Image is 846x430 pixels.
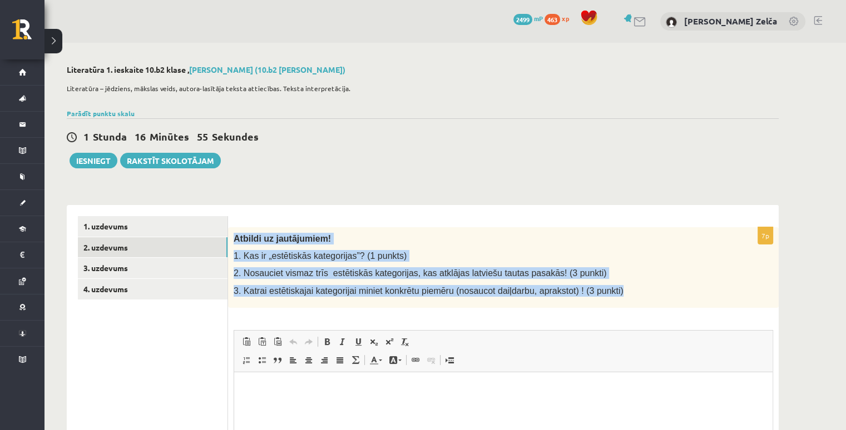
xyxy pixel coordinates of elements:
[684,16,777,27] a: [PERSON_NAME] Zelča
[67,65,779,74] h2: Literatūra 1. ieskaite 10.b2 klase ,
[78,279,227,299] a: 4. uzdevums
[545,14,560,25] span: 463
[758,227,773,244] p: 7p
[212,130,259,143] span: Sekundes
[234,268,607,278] span: 2. Nosauciet vismaz trīs estētiskās kategorijas, kas atklājas latviešu tautas pasakās! (3 punkti)
[239,353,254,367] a: Ievietot/noņemt numurētu sarakstu
[270,334,285,349] a: Ievietot no Worda
[666,17,677,28] img: Elza Zelča
[408,353,423,367] a: Saite (vadīšanas taustiņš+K)
[78,237,227,258] a: 2. uzdevums
[545,14,575,23] a: 463 xp
[78,258,227,278] a: 3. uzdevums
[319,334,335,349] a: Treknraksts (vadīšanas taustiņš+B)
[534,14,543,23] span: mP
[285,353,301,367] a: Izlīdzināt pa kreisi
[234,251,407,261] span: 1. Kas ir „estētiskās kategorijas”? (1 punkts)
[135,130,146,143] span: 16
[442,353,457,367] a: Ievietot lapas pārtraukumu drukai
[301,353,316,367] a: Centrēti
[234,286,624,296] span: 3. Katrai estētiskajai kategorijai miniet konkrētu piemēru (nosaucot daiļdarbu, aprakstot) ! (3 p...
[382,334,397,349] a: Augšraksts
[366,353,385,367] a: Teksta krāsa
[335,334,350,349] a: Slīpraksts (vadīšanas taustiņš+I)
[350,334,366,349] a: Pasvītrojums (vadīšanas taustiņš+U)
[348,353,363,367] a: Math
[562,14,569,23] span: xp
[78,216,227,237] a: 1. uzdevums
[70,153,117,168] button: Iesniegt
[397,334,413,349] a: Noņemt stilus
[254,353,270,367] a: Ievietot/noņemt sarakstu ar aizzīmēm
[12,19,44,47] a: Rīgas 1. Tālmācības vidusskola
[423,353,439,367] a: Atsaistīt
[285,334,301,349] a: Atcelt (vadīšanas taustiņš+Z)
[270,353,285,367] a: Bloka citāts
[513,14,532,25] span: 2499
[385,353,405,367] a: Fona krāsa
[332,353,348,367] a: Izlīdzināt malas
[150,130,189,143] span: Minūtes
[189,64,345,74] a: [PERSON_NAME] (10.b2 [PERSON_NAME])
[83,130,89,143] span: 1
[239,334,254,349] a: Ielīmēt (vadīšanas taustiņš+V)
[234,234,331,243] span: Atbildi uz jautājumiem!
[93,130,127,143] span: Stunda
[254,334,270,349] a: Ievietot kā vienkāršu tekstu (vadīšanas taustiņš+pārslēgšanas taustiņš+V)
[316,353,332,367] a: Izlīdzināt pa labi
[67,83,773,93] p: Literatūra – jēdziens, mākslas veids, autora-lasītāja teksta attiecības. Teksta interpretācija.
[197,130,208,143] span: 55
[67,109,135,118] a: Parādīt punktu skalu
[366,334,382,349] a: Apakšraksts
[301,334,316,349] a: Atkārtot (vadīšanas taustiņš+Y)
[120,153,221,168] a: Rakstīt skolotājam
[513,14,543,23] a: 2499 mP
